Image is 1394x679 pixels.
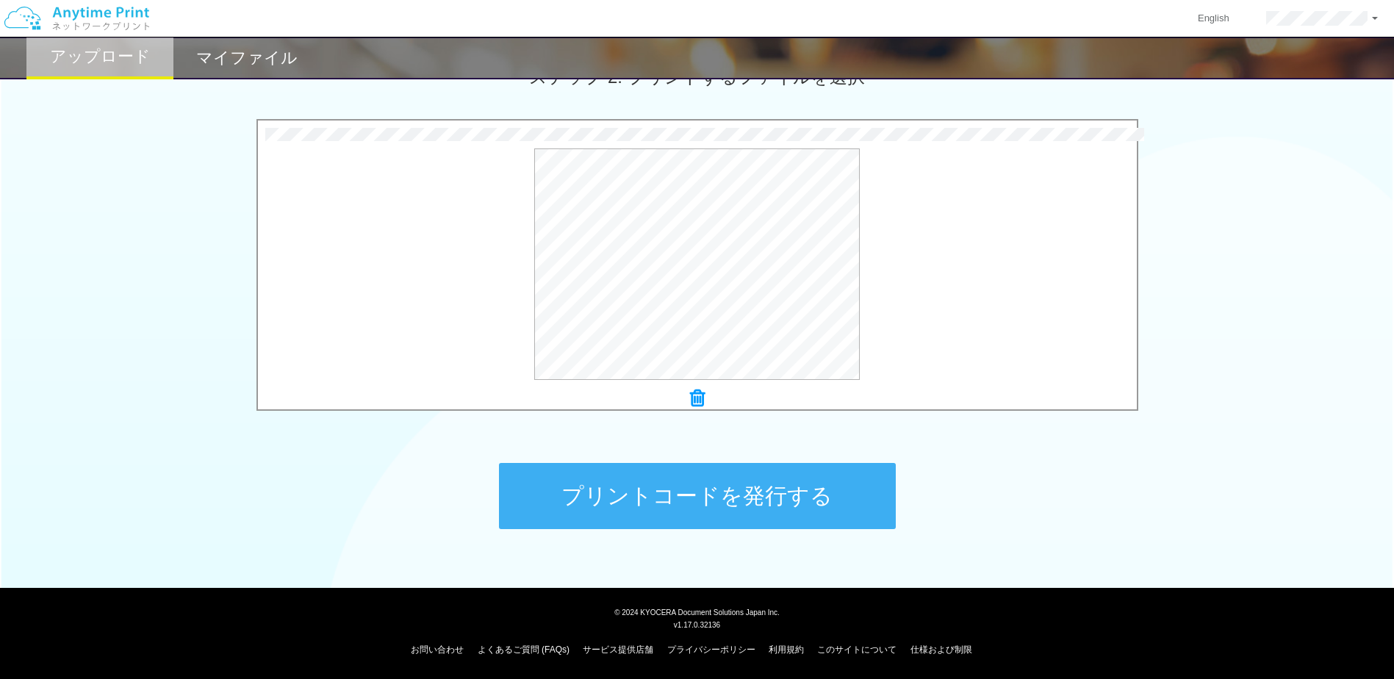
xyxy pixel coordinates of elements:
[817,644,897,655] a: このサイトについて
[411,644,464,655] a: お問い合わせ
[674,620,720,629] span: v1.17.0.32136
[667,644,755,655] a: プライバシーポリシー
[614,607,780,617] span: © 2024 KYOCERA Document Solutions Japan Inc.
[910,644,972,655] a: 仕様および制限
[478,644,570,655] a: よくあるご質問 (FAQs)
[769,644,804,655] a: 利用規約
[499,463,896,529] button: プリントコードを発行する
[50,48,151,65] h2: アップロード
[529,67,864,87] span: ステップ 2: プリントするファイルを選択
[196,49,298,67] h2: マイファイル
[583,644,653,655] a: サービス提供店舗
